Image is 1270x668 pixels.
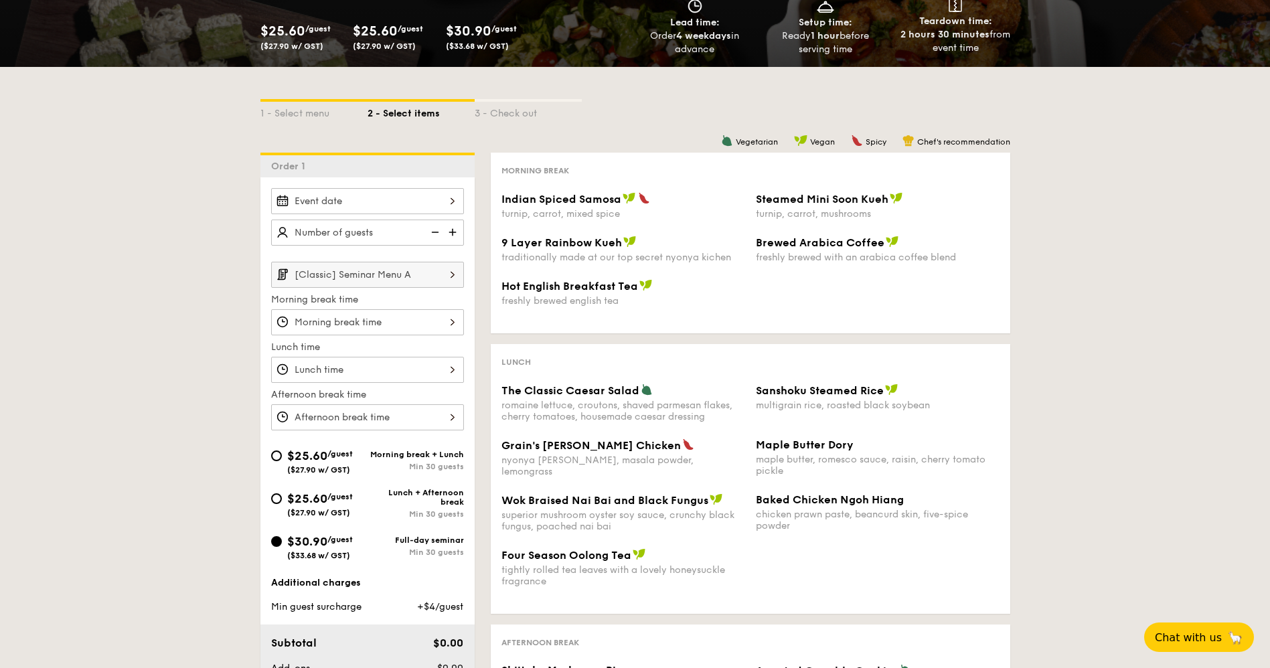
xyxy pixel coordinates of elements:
span: Grain's [PERSON_NAME] Chicken [501,439,681,452]
img: icon-vegan.f8ff3823.svg [886,236,899,248]
div: Min 30 guests [368,548,464,557]
span: Sanshoku Steamed Rice [756,384,884,397]
span: Order 1 [271,161,311,172]
span: Indian Spiced Samosa [501,193,621,205]
img: icon-vegan.f8ff3823.svg [885,384,898,396]
span: /guest [327,449,353,458]
div: Additional charges [271,576,464,590]
div: Order in advance [635,29,755,56]
strong: 4 weekdays [676,30,731,41]
div: romaine lettuce, croutons, shaved parmesan flakes, cherry tomatoes, housemade caesar dressing [501,400,745,422]
div: maple butter, romesco sauce, raisin, cherry tomato pickle [756,454,1000,477]
img: icon-chevron-right.3c0dfbd6.svg [441,262,464,287]
span: $25.60 [260,23,305,39]
span: Wok Braised Nai Bai and Black Fungus [501,494,708,507]
span: /guest [327,535,353,544]
input: Afternoon break time [271,404,464,430]
span: Vegetarian [736,137,778,147]
img: icon-spicy.37a8142b.svg [638,192,650,204]
span: $25.60 [353,23,398,39]
div: turnip, carrot, mushrooms [756,208,1000,220]
span: ($27.90 w/ GST) [353,41,416,51]
div: freshly brewed english tea [501,295,745,307]
span: 🦙 [1227,630,1243,645]
span: $30.90 [287,534,327,549]
span: /guest [327,492,353,501]
span: Min guest surcharge [271,601,362,612]
span: $30.90 [446,23,491,39]
img: icon-vegan.f8ff3823.svg [710,493,723,505]
span: ($27.90 w/ GST) [287,465,350,475]
div: chicken prawn paste, beancurd skin, five-spice powder [756,509,1000,531]
span: Brewed Arabica Coffee [756,236,884,249]
div: Full-day seminar [368,535,464,545]
img: icon-vegan.f8ff3823.svg [623,192,636,204]
label: Lunch time [271,341,464,354]
span: Lunch [501,357,531,367]
span: Lead time: [670,17,720,28]
label: Morning break time [271,293,464,307]
span: Morning break [501,166,569,175]
input: Event date [271,188,464,214]
span: Vegan [810,137,835,147]
div: traditionally made at our top secret nyonya kichen [501,252,745,263]
button: Chat with us🦙 [1144,622,1254,652]
span: ($33.68 w/ GST) [287,551,350,560]
span: Maple Butter Dory [756,438,854,451]
div: 2 - Select items [368,102,475,120]
img: icon-vegan.f8ff3823.svg [623,236,637,248]
div: Morning break + Lunch [368,450,464,459]
span: /guest [305,24,331,33]
div: Min 30 guests [368,509,464,519]
span: /guest [398,24,423,33]
span: Baked Chicken Ngoh Hiang [756,493,904,506]
img: icon-spicy.37a8142b.svg [851,135,863,147]
img: icon-vegetarian.fe4039eb.svg [641,384,653,396]
strong: 2 hours 30 minutes [900,29,989,40]
img: icon-vegan.f8ff3823.svg [794,135,807,147]
div: Ready before serving time [765,29,885,56]
span: $0.00 [433,637,463,649]
span: Subtotal [271,637,317,649]
div: 1 - Select menu [260,102,368,120]
img: icon-spicy.37a8142b.svg [682,438,694,450]
span: Steamed Mini Soon Kueh [756,193,888,205]
label: Afternoon break time [271,388,464,402]
span: Spicy [866,137,886,147]
div: turnip, carrot, mixed spice [501,208,745,220]
div: 3 - Check out [475,102,582,120]
img: icon-vegan.f8ff3823.svg [639,279,653,291]
span: Afternoon break [501,638,579,647]
div: from event time [896,28,1016,55]
span: Four Season Oolong Tea [501,549,631,562]
input: $25.60/guest($27.90 w/ GST)Morning break + LunchMin 30 guests [271,450,282,461]
img: icon-vegan.f8ff3823.svg [633,548,646,560]
input: Morning break time [271,309,464,335]
span: /guest [491,24,517,33]
div: multigrain rice, roasted black soybean [756,400,1000,411]
img: icon-reduce.1d2dbef1.svg [424,220,444,245]
img: icon-add.58712e84.svg [444,220,464,245]
span: ($27.90 w/ GST) [260,41,323,51]
span: ($27.90 w/ GST) [287,508,350,517]
div: nyonya [PERSON_NAME], masala powder, lemongrass [501,454,745,477]
strong: 1 hour [811,30,840,41]
span: Hot English Breakfast Tea [501,280,638,293]
span: $25.60 [287,448,327,463]
span: Setup time: [799,17,852,28]
span: $25.60 [287,491,327,506]
span: ($33.68 w/ GST) [446,41,509,51]
span: Chat with us [1155,631,1222,644]
input: Lunch time [271,357,464,383]
img: icon-vegan.f8ff3823.svg [890,192,903,204]
div: freshly brewed with an arabica coffee blend [756,252,1000,263]
div: superior mushroom oyster soy sauce, crunchy black fungus, poached nai bai [501,509,745,532]
img: icon-chef-hat.a58ddaea.svg [902,135,915,147]
input: $30.90/guest($33.68 w/ GST)Full-day seminarMin 30 guests [271,536,282,547]
span: Teardown time: [919,15,992,27]
div: Lunch + Afternoon break [368,488,464,507]
input: $25.60/guest($27.90 w/ GST)Lunch + Afternoon breakMin 30 guests [271,493,282,504]
span: The Classic Caesar Salad [501,384,639,397]
img: icon-vegetarian.fe4039eb.svg [721,135,733,147]
div: tightly rolled tea leaves with a lovely honeysuckle fragrance [501,564,745,587]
